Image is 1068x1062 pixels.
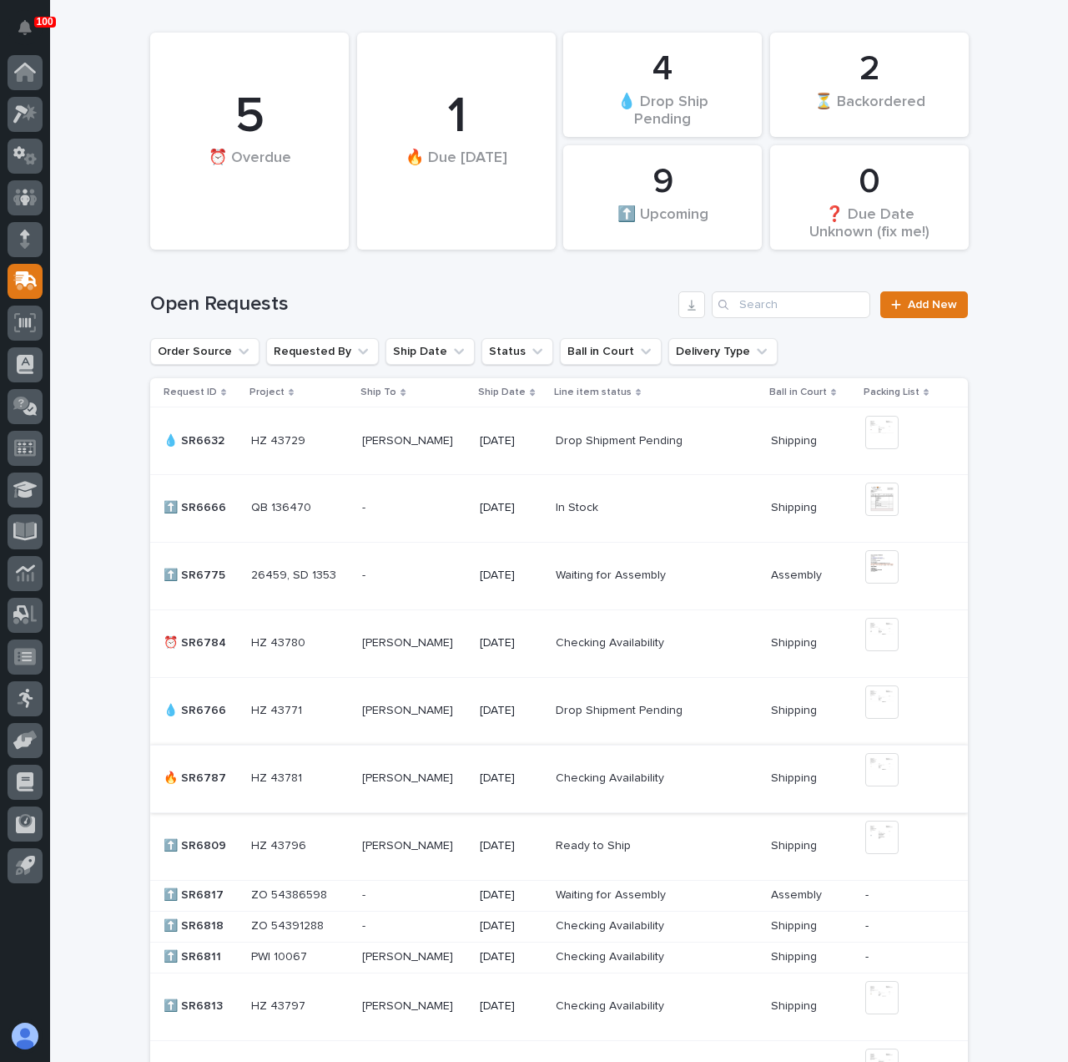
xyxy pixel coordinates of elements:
[771,768,820,786] p: Shipping
[480,950,542,964] p: [DATE]
[865,888,941,903] p: -
[556,947,667,964] p: Checking Availability
[592,92,733,127] div: 💧 Drop Ship Pending
[481,338,553,365] button: Status
[150,942,968,973] tr: ⬆️ SR6811⬆️ SR6811 PWI 10067PWI 10067 [PERSON_NAME][PERSON_NAME] [DATE]Checking AvailabilityCheck...
[385,149,527,201] div: 🔥 Due [DATE]
[251,700,305,718] p: HZ 43771
[556,885,669,903] p: Waiting for Assembly
[592,48,733,90] div: 4
[362,565,369,583] p: -
[37,16,53,28] p: 100
[362,431,456,448] p: [PERSON_NAME]
[251,885,330,903] p: ZO 54386598
[480,839,542,853] p: [DATE]
[21,20,43,47] div: Notifications100
[554,383,632,402] p: Line item status
[556,565,669,583] p: Waiting for Assembly
[771,431,820,448] p: Shipping
[362,885,369,903] p: -
[385,338,475,365] button: Ship Date
[908,299,957,311] span: Add New
[251,431,309,448] p: HZ 43729
[771,836,820,853] p: Shipping
[480,771,542,786] p: [DATE]
[771,947,820,964] p: Shipping
[668,338,778,365] button: Delivery Type
[179,87,320,147] div: 5
[251,836,310,853] p: HZ 43796
[864,383,919,402] p: Packing List
[480,434,542,448] p: [DATE]
[251,996,309,1014] p: HZ 43797
[798,161,940,203] div: 0
[164,565,229,583] p: ⬆️ SR6775
[362,836,456,853] p: [PERSON_NAME]
[164,885,227,903] p: ⬆️ SR6817
[150,911,968,942] tr: ⬆️ SR6818⬆️ SR6818 ZO 54391288ZO 54391288 -- [DATE]Checking AvailabilityChecking Availability Shi...
[771,700,820,718] p: Shipping
[362,700,456,718] p: [PERSON_NAME]
[164,700,229,718] p: 💧 SR6766
[150,973,968,1040] tr: ⬆️ SR6813⬆️ SR6813 HZ 43797HZ 43797 [PERSON_NAME][PERSON_NAME] [DATE]Checking AvailabilityCheckin...
[251,498,315,515] p: QB 136470
[164,947,224,964] p: ⬆️ SR6811
[362,947,456,964] p: [PERSON_NAME]
[865,919,941,933] p: -
[362,996,456,1014] p: [PERSON_NAME]
[150,880,968,911] tr: ⬆️ SR6817⬆️ SR6817 ZO 54386598ZO 54386598 -- [DATE]Waiting for AssemblyWaiting for Assembly Assem...
[362,633,456,650] p: [PERSON_NAME]
[164,996,226,1014] p: ⬆️ SR6813
[480,636,542,650] p: [DATE]
[150,609,968,677] tr: ⏰ SR6784⏰ SR6784 HZ 43780HZ 43780 [PERSON_NAME][PERSON_NAME] [DATE]Checking AvailabilityChecking ...
[362,768,456,786] p: [PERSON_NAME]
[251,633,309,650] p: HZ 43780
[798,205,940,240] div: ❓ Due Date Unknown (fix me!)
[560,338,662,365] button: Ball in Court
[480,919,542,933] p: [DATE]
[8,1019,43,1054] button: users-avatar
[480,569,542,583] p: [DATE]
[150,745,968,812] tr: 🔥 SR6787🔥 SR6787 HZ 43781HZ 43781 [PERSON_NAME][PERSON_NAME] [DATE]Checking AvailabilityChecking ...
[362,916,369,933] p: -
[251,768,305,786] p: HZ 43781
[556,996,667,1014] p: Checking Availability
[150,474,968,542] tr: ⬆️ SR6666⬆️ SR6666 QB 136470QB 136470 -- [DATE]In StockIn Stock ShippingShipping
[164,498,229,515] p: ⬆️ SR6666
[771,565,825,583] p: Assembly
[712,291,870,318] input: Search
[769,383,827,402] p: Ball in Court
[251,565,340,583] p: 26459, SD 1353
[150,812,968,880] tr: ⬆️ SR6809⬆️ SR6809 HZ 43796HZ 43796 [PERSON_NAME][PERSON_NAME] [DATE]Ready to ShipReady to Ship S...
[164,383,217,402] p: Request ID
[592,205,733,240] div: ⬆️ Upcoming
[164,633,229,650] p: ⏰ SR6784
[556,768,667,786] p: Checking Availability
[556,700,686,718] p: Drop Shipment Pending
[360,383,396,402] p: Ship To
[556,836,634,853] p: Ready to Ship
[556,633,667,650] p: Checking Availability
[251,916,327,933] p: ZO 54391288
[480,501,542,515] p: [DATE]
[164,916,227,933] p: ⬆️ SR6818
[249,383,285,402] p: Project
[798,48,940,90] div: 2
[8,10,43,45] button: Notifications
[771,498,820,515] p: Shipping
[266,338,379,365] button: Requested By
[385,87,527,147] div: 1
[150,542,968,609] tr: ⬆️ SR6775⬆️ SR6775 26459, SD 135326459, SD 1353 -- [DATE]Waiting for AssemblyWaiting for Assembly...
[480,999,542,1014] p: [DATE]
[556,916,667,933] p: Checking Availability
[150,407,968,474] tr: 💧 SR6632💧 SR6632 HZ 43729HZ 43729 [PERSON_NAME][PERSON_NAME] [DATE]Drop Shipment PendingDrop Ship...
[592,161,733,203] div: 9
[362,498,369,515] p: -
[251,947,310,964] p: PWI 10067
[556,431,686,448] p: Drop Shipment Pending
[150,677,968,745] tr: 💧 SR6766💧 SR6766 HZ 43771HZ 43771 [PERSON_NAME][PERSON_NAME] [DATE]Drop Shipment PendingDrop Ship...
[865,950,941,964] p: -
[771,885,825,903] p: Assembly
[164,836,229,853] p: ⬆️ SR6809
